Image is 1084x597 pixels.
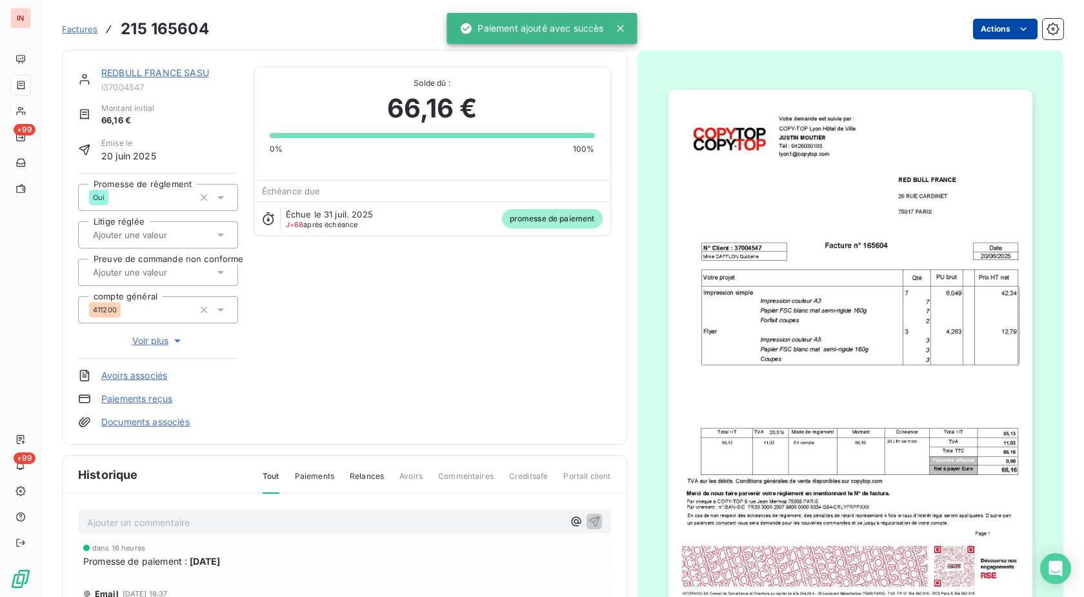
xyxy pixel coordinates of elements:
[101,114,154,127] span: 66,16 €
[132,334,184,347] span: Voir plus
[350,471,384,492] span: Relances
[262,186,321,196] span: Échéance due
[10,8,31,28] div: IN
[438,471,494,492] span: Commentaires
[101,392,172,405] a: Paiements reçus
[83,554,187,568] span: Promesse de paiement :
[286,220,304,229] span: J+68
[101,137,156,149] span: Émise le
[563,471,610,492] span: Portail client
[62,23,97,35] a: Factures
[101,103,154,114] span: Montant initial
[295,471,334,492] span: Paiements
[190,554,220,568] span: [DATE]
[92,229,221,241] input: Ajouter une valeur
[509,471,548,492] span: Creditsafe
[270,77,595,89] span: Solde dû :
[502,209,603,228] span: promesse de paiement
[62,24,97,34] span: Factures
[78,466,138,483] span: Historique
[1040,553,1071,584] div: Open Intercom Messenger
[92,267,221,278] input: Ajouter une valeur
[93,194,105,201] span: Oui
[101,416,190,429] a: Documents associés
[10,569,31,589] img: Logo LeanPay
[101,82,238,92] span: I37004547
[14,452,35,464] span: +99
[387,89,477,128] span: 66,16 €
[78,334,238,348] button: Voir plus
[573,143,595,155] span: 100%
[92,544,145,552] span: dans 16 heures
[121,17,209,41] h3: 215 165604
[263,471,279,494] span: Tout
[101,149,156,163] span: 20 juin 2025
[101,67,209,78] a: REDBULL FRANCE SASU
[286,209,373,219] span: Échue le 31 juil. 2025
[270,143,283,155] span: 0%
[93,306,117,314] span: 411200
[101,369,167,382] a: Avoirs associés
[973,19,1038,39] button: Actions
[14,124,35,136] span: +99
[459,17,603,40] div: Paiement ajouté avec succès
[286,221,358,228] span: après échéance
[399,471,423,492] span: Avoirs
